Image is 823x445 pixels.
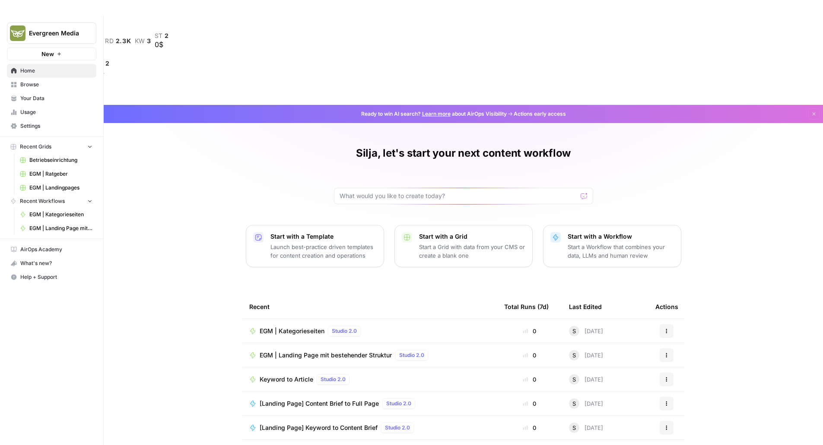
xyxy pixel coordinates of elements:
span: Studio 2.0 [321,376,346,383]
span: Recent Workflows [20,197,65,205]
p: Start with a Grid [419,232,525,241]
span: EGM | Landing Page mit bestehender Struktur [260,351,392,360]
div: [DATE] [569,398,603,409]
span: Keyword to Article [260,375,313,384]
h1: Silja, let's start your next content workflow [356,146,571,160]
button: Help + Support [7,270,96,284]
div: 0 [504,351,555,360]
span: st [155,32,163,39]
span: AirOps Academy [20,246,92,253]
a: EGM | Kategorieseiten [16,208,96,221]
span: kw [135,38,145,44]
div: 0 [504,399,555,408]
a: rd2.3K [105,38,131,44]
span: EGM | Landingpages [29,184,92,192]
span: 2.3K [116,38,131,44]
span: Settings [20,122,92,130]
span: Usage [20,108,92,116]
a: AirOps Academy [7,243,96,256]
span: Help + Support [20,273,92,281]
a: Betriebseinrichtung [16,153,96,167]
span: S [572,399,576,408]
button: Recent Workflows [7,195,96,208]
span: 3 [147,38,151,44]
span: [Landing Page] Content Brief to Full Page [260,399,379,408]
div: 0 [504,423,555,432]
span: Studio 2.0 [386,400,411,407]
a: EGM | Landingpages [16,181,96,195]
a: [Landing Page] Keyword to Content BriefStudio 2.0 [249,423,490,433]
p: Launch best-practice driven templates for content creation and operations [270,243,377,260]
input: What would you like to create today? [340,192,577,200]
a: Settings [7,119,96,133]
span: Studio 2.0 [332,327,357,335]
span: S [572,375,576,384]
span: EGM | Kategorieseiten [260,327,324,335]
span: Betriebseinrichtung [29,156,92,164]
span: [Landing Page] Keyword to Content Brief [260,423,378,432]
a: EGM | Ratgeber [16,167,96,181]
button: Start with a TemplateLaunch best-practice driven templates for content creation and operations [246,225,384,267]
button: What's new? [7,256,96,270]
span: rd [105,38,114,44]
span: Actions early access [514,110,566,118]
span: EGM | Kategorieseiten [29,211,92,218]
a: [Landing Page] Content Brief to Full PageStudio 2.0 [249,398,490,409]
span: EGM | Landing Page mit bestehender Struktur [29,224,92,232]
span: S [572,351,576,360]
a: Usage [7,105,96,119]
button: Start with a GridStart a Grid with data from your CMS or create a blank one [394,225,533,267]
a: EGM | Landing Page mit bestehender Struktur [16,221,96,235]
div: Total Runs (7d) [504,295,549,319]
p: Start a Grid with data from your CMS or create a blank one [419,243,525,260]
p: Start with a Template [270,232,377,241]
span: Ready to win AI search? about AirOps Visibility [361,110,507,118]
a: EGM | Landing Page mit bestehender StrukturStudio 2.0 [249,350,490,360]
button: Recent Grids [7,140,96,153]
div: [DATE] [569,423,603,433]
p: Start a Workflow that combines your data, LLMs and human review [568,243,674,260]
div: [DATE] [569,350,603,360]
div: [DATE] [569,326,603,336]
span: 2 [165,32,169,39]
span: S [572,327,576,335]
span: Recent Grids [20,143,51,151]
div: Last Edited [569,295,602,319]
button: Start with a WorkflowStart a Workflow that combines your data, LLMs and human review [543,225,681,267]
a: st2 [155,32,169,39]
a: Learn more [422,110,451,117]
a: EGM | KategorieseitenStudio 2.0 [249,326,490,336]
span: Studio 2.0 [399,351,424,359]
div: Recent [249,295,490,319]
div: Actions [655,295,678,319]
span: EGM | Ratgeber [29,170,92,178]
a: Keyword to ArticleStudio 2.0 [249,374,490,385]
span: 2 [105,60,110,67]
p: Start with a Workflow [568,232,674,241]
a: kw3 [135,38,151,44]
div: [DATE] [569,374,603,385]
div: 0$ [155,39,169,50]
span: Studio 2.0 [385,424,410,432]
div: 0 [504,375,555,384]
div: 0 [504,327,555,335]
span: S [572,423,576,432]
